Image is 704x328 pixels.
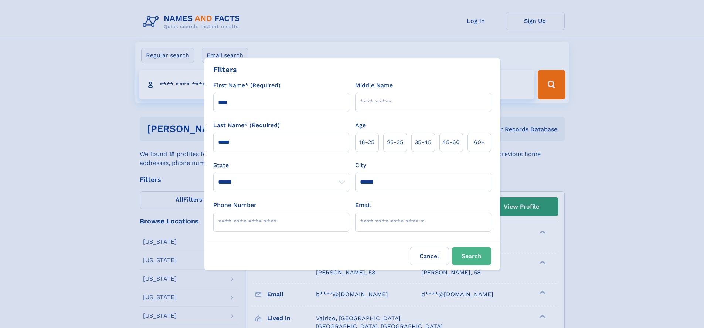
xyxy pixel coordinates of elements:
span: 18‑25 [359,138,374,147]
button: Search [452,247,491,265]
label: First Name* (Required) [213,81,280,90]
label: State [213,161,349,170]
span: 45‑60 [442,138,460,147]
label: Age [355,121,366,130]
label: City [355,161,366,170]
label: Cancel [410,247,449,265]
span: 35‑45 [415,138,431,147]
span: 25‑35 [387,138,403,147]
label: Middle Name [355,81,393,90]
span: 60+ [474,138,485,147]
label: Email [355,201,371,210]
label: Last Name* (Required) [213,121,280,130]
label: Phone Number [213,201,256,210]
div: Filters [213,64,237,75]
